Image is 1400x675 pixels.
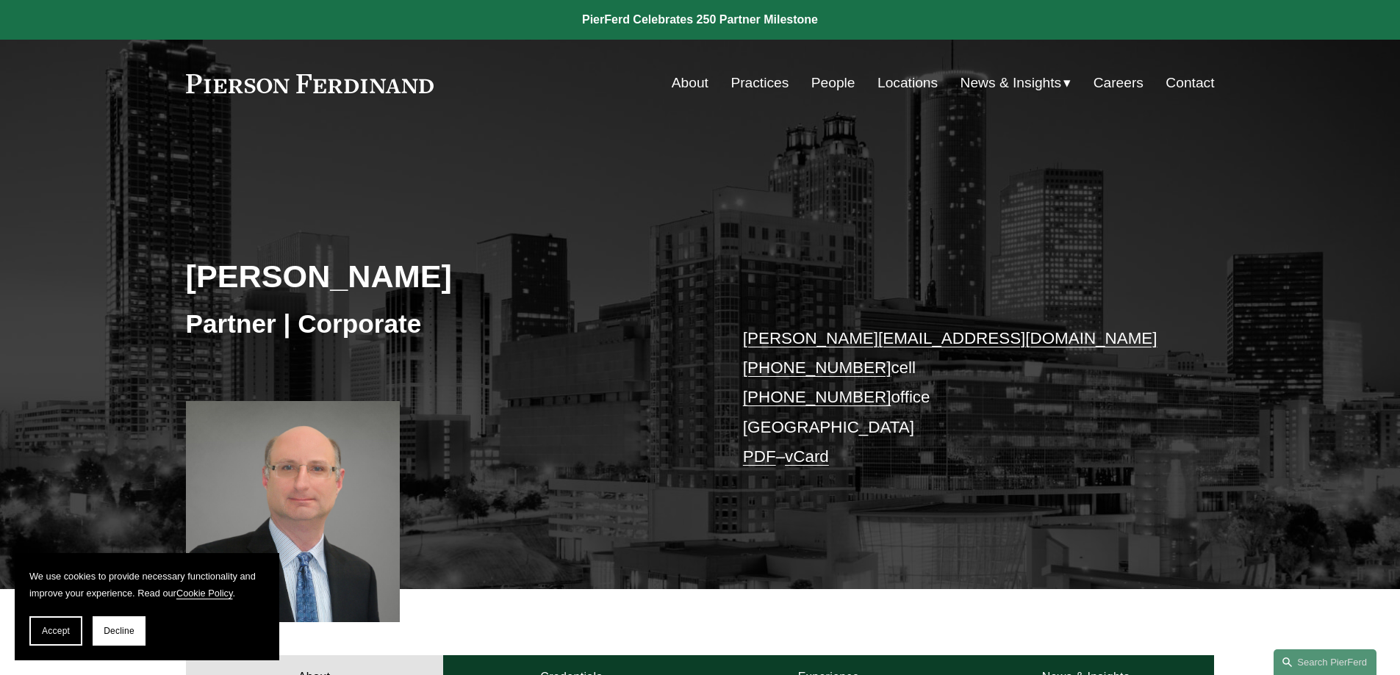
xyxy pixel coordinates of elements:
span: Decline [104,626,134,636]
section: Cookie banner [15,553,279,660]
h3: Partner | Corporate [186,308,700,340]
a: People [811,69,855,97]
a: [PHONE_NUMBER] [743,388,891,406]
a: Contact [1166,69,1214,97]
a: Cookie Policy [176,588,233,599]
span: News & Insights [961,71,1062,96]
span: Accept [42,626,70,636]
a: vCard [785,447,829,466]
a: Practices [730,69,789,97]
a: PDF [743,447,776,466]
a: Search this site [1274,649,1376,675]
a: [PHONE_NUMBER] [743,358,891,377]
a: folder dropdown [961,69,1071,97]
button: Accept [29,616,82,646]
h2: [PERSON_NAME] [186,257,700,295]
p: cell office [GEOGRAPHIC_DATA] – [743,324,1171,472]
a: Locations [877,69,938,97]
p: We use cookies to provide necessary functionality and improve your experience. Read our . [29,568,265,602]
a: [PERSON_NAME][EMAIL_ADDRESS][DOMAIN_NAME] [743,329,1157,347]
a: About [672,69,708,97]
a: Careers [1094,69,1144,97]
button: Decline [93,616,146,646]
